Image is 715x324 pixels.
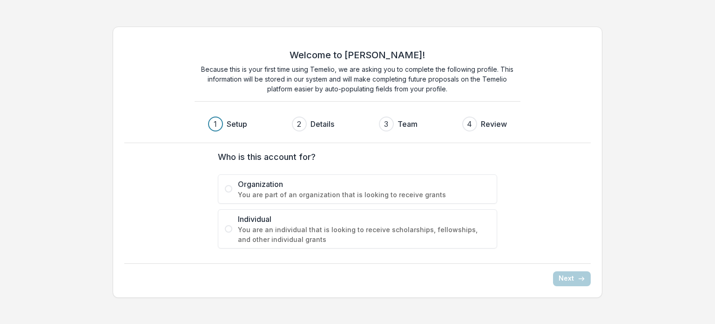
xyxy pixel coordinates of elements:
[208,117,507,131] div: Progress
[238,214,490,225] span: Individual
[214,118,217,130] div: 1
[384,118,388,130] div: 3
[238,179,490,190] span: Organization
[481,118,507,130] h3: Review
[195,64,520,94] p: Because this is your first time using Temelio, we are asking you to complete the following profil...
[227,118,247,130] h3: Setup
[467,118,472,130] div: 4
[398,118,418,130] h3: Team
[297,118,301,130] div: 2
[238,190,490,200] span: You are part of an organization that is looking to receive grants
[290,49,425,61] h2: Welcome to [PERSON_NAME]!
[553,271,591,286] button: Next
[218,151,492,163] label: Who is this account for?
[310,118,334,130] h3: Details
[238,225,490,244] span: You are an individual that is looking to receive scholarships, fellowships, and other individual ...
